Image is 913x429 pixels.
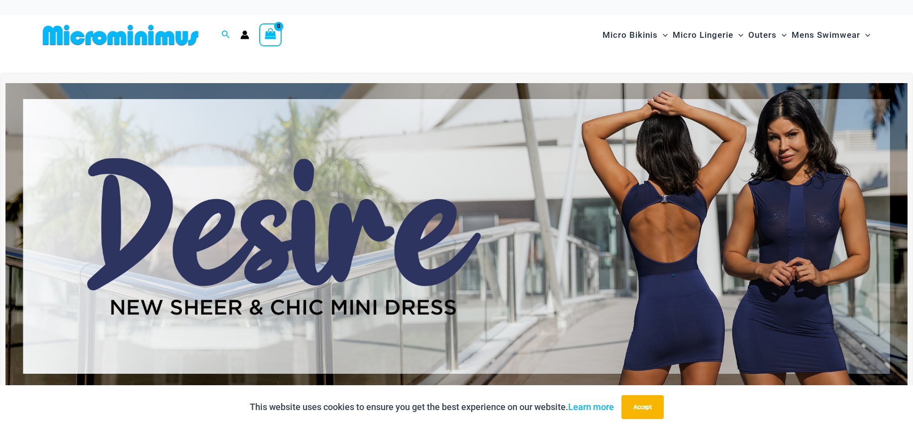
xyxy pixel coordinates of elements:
a: Micro BikinisMenu ToggleMenu Toggle [600,20,670,50]
span: Micro Bikinis [603,22,658,48]
span: Menu Toggle [733,22,743,48]
span: Mens Swimwear [792,22,860,48]
a: Micro LingerieMenu ToggleMenu Toggle [670,20,746,50]
a: Account icon link [240,30,249,39]
nav: Site Navigation [599,18,875,52]
img: MM SHOP LOGO FLAT [39,24,203,46]
span: Micro Lingerie [673,22,733,48]
a: View Shopping Cart, empty [259,23,282,46]
a: Learn more [568,402,614,412]
p: This website uses cookies to ensure you get the best experience on our website. [250,400,614,415]
span: Outers [748,22,777,48]
span: Menu Toggle [860,22,870,48]
span: Menu Toggle [777,22,787,48]
a: Search icon link [221,29,230,41]
a: Mens SwimwearMenu ToggleMenu Toggle [789,20,873,50]
img: Desire me Navy Dress [5,83,908,390]
button: Accept [621,395,664,419]
span: Menu Toggle [658,22,668,48]
a: OutersMenu ToggleMenu Toggle [746,20,789,50]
